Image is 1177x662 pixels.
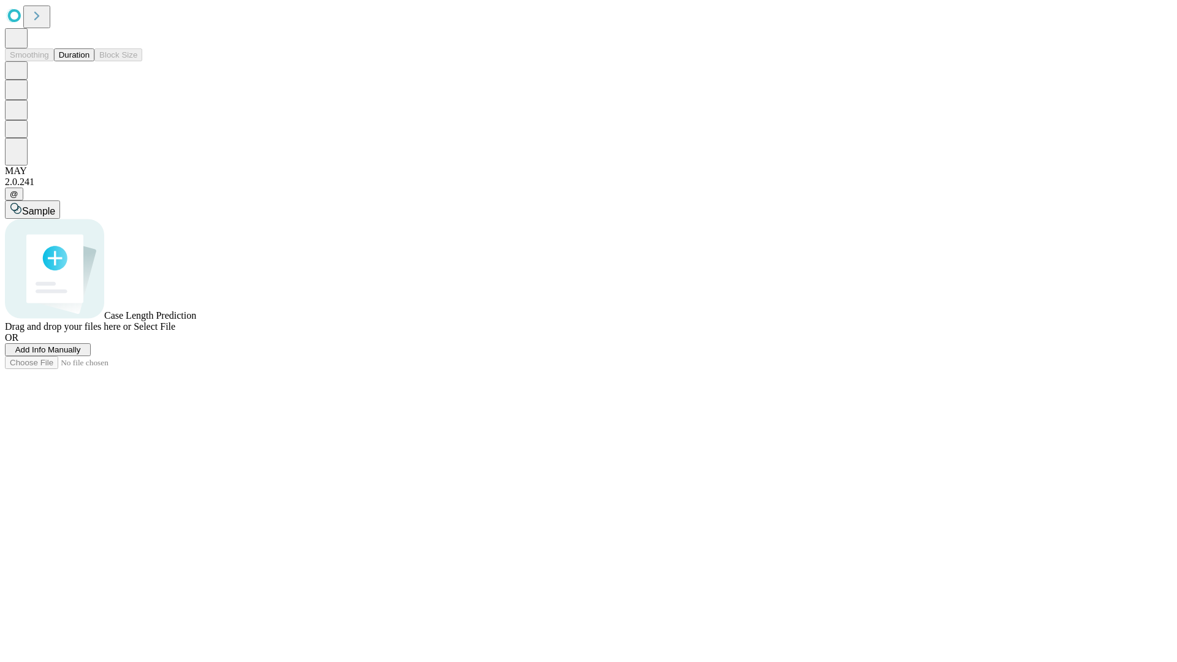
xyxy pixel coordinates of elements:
[5,321,131,332] span: Drag and drop your files here or
[94,48,142,61] button: Block Size
[5,188,23,200] button: @
[10,189,18,199] span: @
[5,177,1172,188] div: 2.0.241
[54,48,94,61] button: Duration
[15,345,81,354] span: Add Info Manually
[5,165,1172,177] div: MAY
[5,48,54,61] button: Smoothing
[104,310,196,321] span: Case Length Prediction
[134,321,175,332] span: Select File
[5,343,91,356] button: Add Info Manually
[22,206,55,216] span: Sample
[5,200,60,219] button: Sample
[5,332,18,343] span: OR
